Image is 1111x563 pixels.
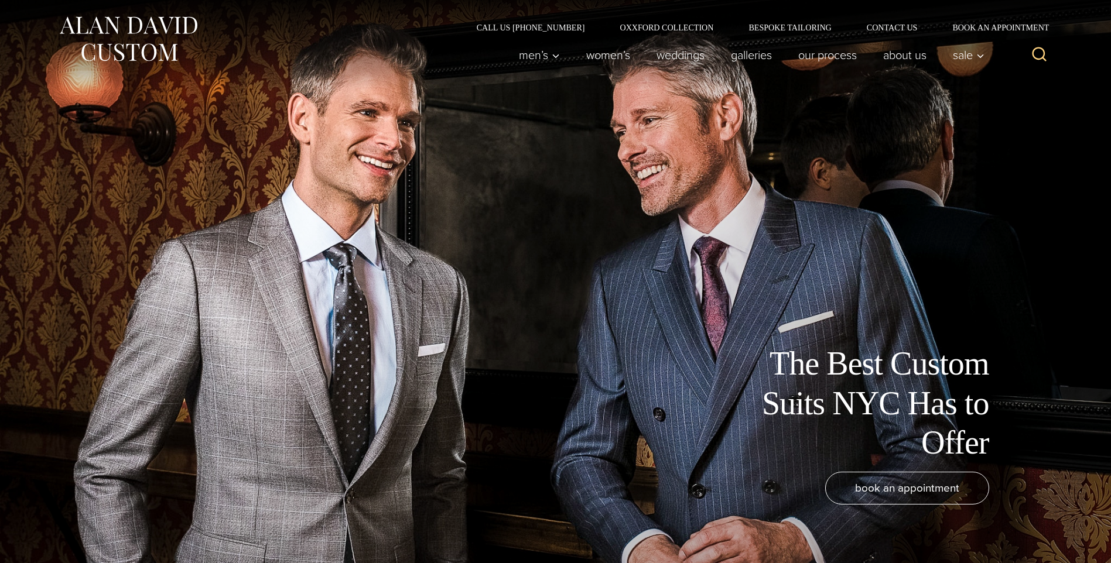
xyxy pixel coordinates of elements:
a: Contact Us [849,23,935,32]
span: Sale [953,49,984,61]
nav: Primary Navigation [505,43,990,67]
a: Call Us [PHONE_NUMBER] [459,23,603,32]
a: Our Process [785,43,870,67]
a: Women’s [573,43,643,67]
a: Book an Appointment [935,23,1053,32]
span: book an appointment [855,479,959,496]
a: Oxxford Collection [602,23,731,32]
nav: Secondary Navigation [459,23,1054,32]
span: Men’s [519,49,560,61]
a: Galleries [717,43,785,67]
a: Bespoke Tailoring [731,23,849,32]
h1: The Best Custom Suits NYC Has to Offer [726,344,989,462]
a: book an appointment [825,472,989,504]
a: weddings [643,43,717,67]
button: View Search Form [1025,41,1054,69]
a: About Us [870,43,939,67]
img: Alan David Custom [58,13,199,65]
